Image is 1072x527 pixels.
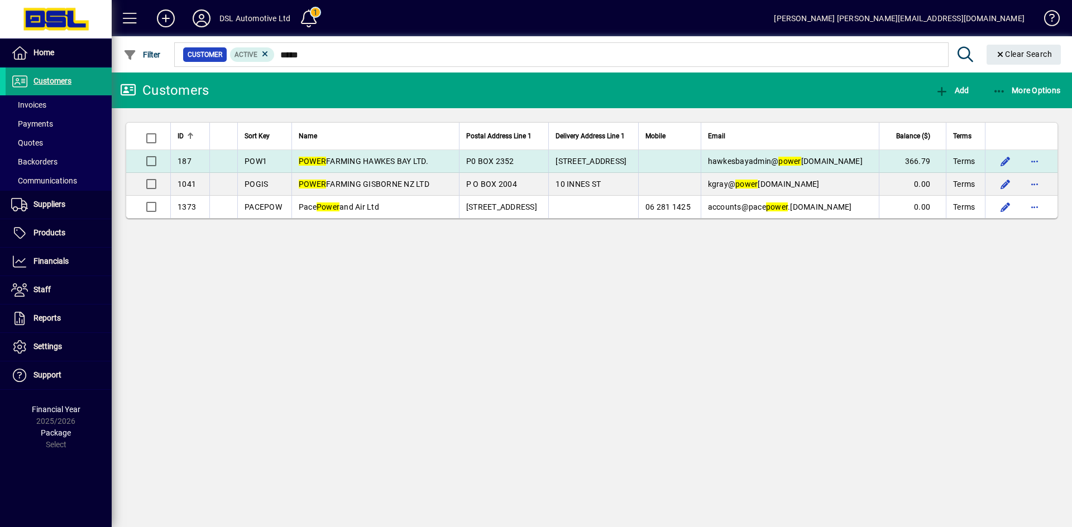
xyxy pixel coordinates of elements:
[234,51,257,59] span: Active
[245,157,267,166] span: POW1
[556,157,626,166] span: [STREET_ADDRESS]
[6,114,112,133] a: Payments
[996,50,1052,59] span: Clear Search
[178,157,192,166] span: 187
[997,152,1014,170] button: Edit
[299,157,326,166] em: POWER
[466,157,514,166] span: P0 BOX 2352
[1026,175,1044,193] button: More options
[121,45,164,65] button: Filter
[11,119,53,128] span: Payments
[219,9,290,27] div: DSL Automotive Ltd
[556,180,601,188] span: 10 INNES ST
[6,304,112,332] a: Reports
[11,138,43,147] span: Quotes
[990,80,1064,100] button: More Options
[1026,152,1044,170] button: More options
[778,157,801,166] em: power
[6,171,112,190] a: Communications
[178,130,203,142] div: ID
[556,130,625,142] span: Delivery Address Line 1
[708,202,852,211] span: accounts@pace .[DOMAIN_NAME]
[6,191,112,219] a: Suppliers
[33,313,61,322] span: Reports
[708,180,820,188] span: kgray@ [DOMAIN_NAME]
[997,198,1014,216] button: Edit
[245,202,282,211] span: PACEPOW
[645,130,666,142] span: Mobile
[766,202,788,211] em: power
[896,130,930,142] span: Balance ($)
[33,257,69,265] span: Financials
[11,176,77,185] span: Communications
[708,157,863,166] span: hawkesbayadmin@ [DOMAIN_NAME]
[299,202,379,211] span: Pace and Air Ltd
[987,45,1061,65] button: Clear
[33,76,71,85] span: Customers
[645,202,691,211] span: 06 281 1425
[6,39,112,67] a: Home
[6,248,112,275] a: Financials
[245,180,268,188] span: POGIS
[953,130,971,142] span: Terms
[11,100,46,109] span: Invoices
[953,201,975,212] span: Terms
[953,178,975,190] span: Terms
[33,285,51,294] span: Staff
[466,180,517,188] span: P O BOX 2004
[953,156,975,167] span: Terms
[879,196,946,218] td: 0.00
[120,81,209,99] div: Customers
[299,180,429,188] span: FARMING GISBORNE NZ LTD
[993,86,1061,95] span: More Options
[1036,2,1058,38] a: Knowledge Base
[879,173,946,196] td: 0.00
[33,200,65,209] span: Suppliers
[774,9,1025,27] div: [PERSON_NAME] [PERSON_NAME][EMAIL_ADDRESS][DOMAIN_NAME]
[299,130,317,142] span: Name
[466,202,537,211] span: [STREET_ADDRESS]
[6,333,112,361] a: Settings
[317,202,339,211] em: Power
[41,428,71,437] span: Package
[299,130,452,142] div: Name
[735,180,758,188] em: power
[11,157,58,166] span: Backorders
[6,276,112,304] a: Staff
[33,228,65,237] span: Products
[178,180,196,188] span: 1041
[184,8,219,28] button: Profile
[188,49,222,60] span: Customer
[879,150,946,173] td: 366.79
[1026,198,1044,216] button: More options
[299,180,326,188] em: POWER
[6,361,112,389] a: Support
[708,130,725,142] span: Email
[299,157,428,166] span: FARMING HAWKES BAY LTD.
[33,370,61,379] span: Support
[148,8,184,28] button: Add
[178,202,196,211] span: 1373
[6,95,112,114] a: Invoices
[997,175,1014,193] button: Edit
[708,130,872,142] div: Email
[245,130,270,142] span: Sort Key
[935,86,969,95] span: Add
[123,50,161,59] span: Filter
[932,80,971,100] button: Add
[178,130,184,142] span: ID
[33,48,54,57] span: Home
[466,130,532,142] span: Postal Address Line 1
[886,130,940,142] div: Balance ($)
[6,219,112,247] a: Products
[230,47,275,62] mat-chip: Activation Status: Active
[32,405,80,414] span: Financial Year
[6,133,112,152] a: Quotes
[6,152,112,171] a: Backorders
[645,130,694,142] div: Mobile
[33,342,62,351] span: Settings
